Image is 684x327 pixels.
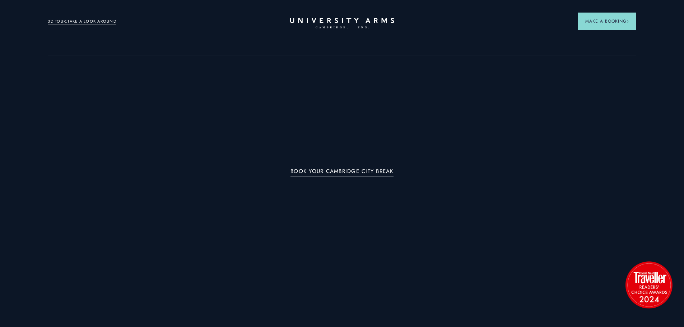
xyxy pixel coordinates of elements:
[290,168,394,177] a: BOOK YOUR CAMBRIDGE CITY BREAK
[585,18,629,24] span: Make a Booking
[627,20,629,23] img: Arrow icon
[290,18,394,29] a: Home
[48,18,116,25] a: 3D TOUR:TAKE A LOOK AROUND
[622,258,676,312] img: image-2524eff8f0c5d55edbf694693304c4387916dea5-1501x1501-png
[578,13,636,30] button: Make a BookingArrow icon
